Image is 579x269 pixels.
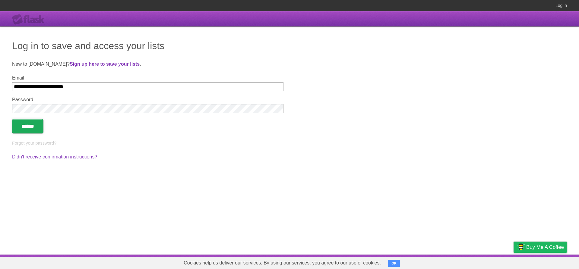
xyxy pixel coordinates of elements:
label: Email [12,75,283,81]
a: About [433,256,446,267]
p: New to [DOMAIN_NAME]? . [12,61,567,68]
div: Flask [12,14,48,25]
a: Terms [485,256,498,267]
span: Cookies help us deliver our services. By using our services, you agree to our use of cookies. [178,257,387,269]
a: Sign up here to save your lists [70,61,140,67]
h1: Log in to save and access your lists [12,39,567,53]
a: Developers [453,256,478,267]
button: OK [388,260,400,267]
a: Buy me a coffee [514,242,567,253]
a: Suggest a feature [529,256,567,267]
a: Didn't receive confirmation instructions? [12,154,97,159]
span: Buy me a coffee [526,242,564,252]
a: Privacy [506,256,521,267]
label: Password [12,97,283,102]
img: Buy me a coffee [517,242,525,252]
a: Forgot your password? [12,141,56,145]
